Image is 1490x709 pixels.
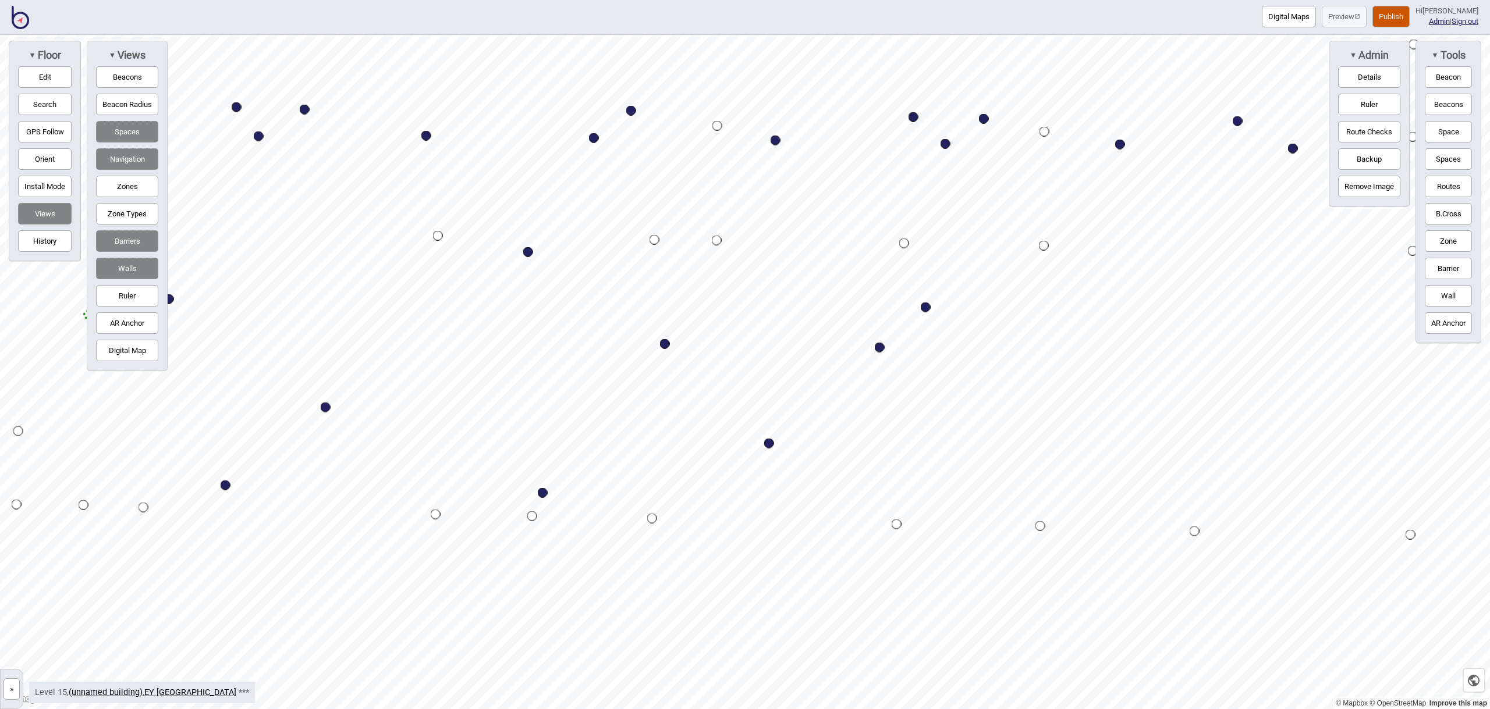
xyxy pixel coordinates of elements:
[1354,13,1360,19] img: preview
[18,66,72,88] button: Edit
[300,105,310,115] div: Map marker
[1350,51,1357,59] span: ▼
[96,285,158,307] button: Ruler
[254,131,264,141] div: Map marker
[875,343,885,352] div: Map marker
[83,310,93,320] div: Map marker
[1452,17,1478,26] button: Sign out
[1408,246,1418,256] div: Map marker
[1322,6,1367,27] a: Previewpreview
[1425,258,1472,279] button: Barrier
[1040,127,1049,137] div: Map marker
[1425,148,1472,170] button: Spaces
[69,687,143,697] a: (unnamed building)
[1338,176,1400,197] button: Remove Image
[18,230,72,252] button: History
[18,121,72,142] button: GPS Follow
[1425,285,1472,307] button: Wall
[589,133,599,143] div: Map marker
[1439,49,1466,62] span: Tools
[1338,66,1400,88] button: Details
[96,312,158,334] button: AR Anchor
[1406,530,1415,540] div: Map marker
[1370,699,1426,707] a: OpenStreetMap
[96,66,158,88] button: Beacons
[941,139,950,149] div: Map marker
[321,402,331,412] div: Map marker
[139,503,148,512] div: Map marker
[771,136,781,145] div: Map marker
[12,6,29,29] img: BindiMaps CMS
[979,114,989,124] div: Map marker
[527,511,537,521] div: Map marker
[1425,312,1472,334] button: AR Anchor
[1262,6,1316,27] button: Digital Maps
[1115,140,1125,149] div: Map marker
[36,49,61,62] span: Floor
[660,339,670,349] div: Map marker
[1233,116,1243,126] div: Map marker
[433,231,443,241] div: Map marker
[1425,176,1472,197] button: Routes
[1425,94,1472,115] button: Beacons
[96,148,158,170] button: Navigation
[18,176,72,197] button: Install Mode
[650,235,659,245] div: Map marker
[29,51,36,59] span: ▼
[1357,49,1389,62] span: Admin
[1035,521,1045,531] div: Map marker
[909,112,918,122] div: Map marker
[1429,17,1450,26] a: Admin
[3,692,55,706] a: Mapbox logo
[79,500,88,510] div: Map marker
[1338,148,1400,170] button: Backup
[431,510,441,519] div: Map marker
[69,687,144,697] span: ,
[109,51,116,59] span: ▼
[1372,6,1410,27] button: Publish
[18,94,72,115] button: Search
[1288,144,1298,154] div: Map marker
[116,49,146,62] span: Views
[12,500,22,510] div: Map marker
[1190,526,1200,536] div: Map marker
[3,678,20,700] button: »
[1,682,23,694] a: »
[96,94,158,115] button: Beacon Radius
[1425,66,1472,88] button: Beacon
[96,121,158,142] button: Spaces
[96,230,158,252] button: Barriers
[18,148,72,170] button: Orient
[712,121,722,131] div: Map marker
[1429,699,1487,707] a: Map feedback
[538,488,548,498] div: Map marker
[921,302,931,312] div: Map marker
[1431,51,1438,59] span: ▼
[221,480,230,490] div: Map marker
[96,203,158,225] button: Zone Types
[1429,17,1452,26] span: |
[626,106,636,116] div: Map marker
[1039,241,1049,251] div: Map marker
[1415,6,1478,16] div: Hi [PERSON_NAME]
[523,247,533,257] div: Map marker
[1336,699,1368,707] a: Mapbox
[892,519,902,529] div: Map marker
[712,236,722,245] div: Map marker
[144,687,236,697] a: EY [GEOGRAPHIC_DATA]
[421,131,431,141] div: Map marker
[13,426,23,436] div: Map marker
[96,258,158,279] button: Walls
[1408,132,1418,142] div: Map marker
[1425,203,1472,225] button: B.Cross
[1425,121,1472,142] button: Space
[899,238,909,248] div: Map marker
[96,176,158,197] button: Zones
[18,203,72,225] button: Views
[764,439,774,448] div: Map marker
[1338,94,1400,115] button: Ruler
[232,102,242,112] div: Map marker
[164,294,174,304] div: Map marker
[1322,6,1367,27] button: Preview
